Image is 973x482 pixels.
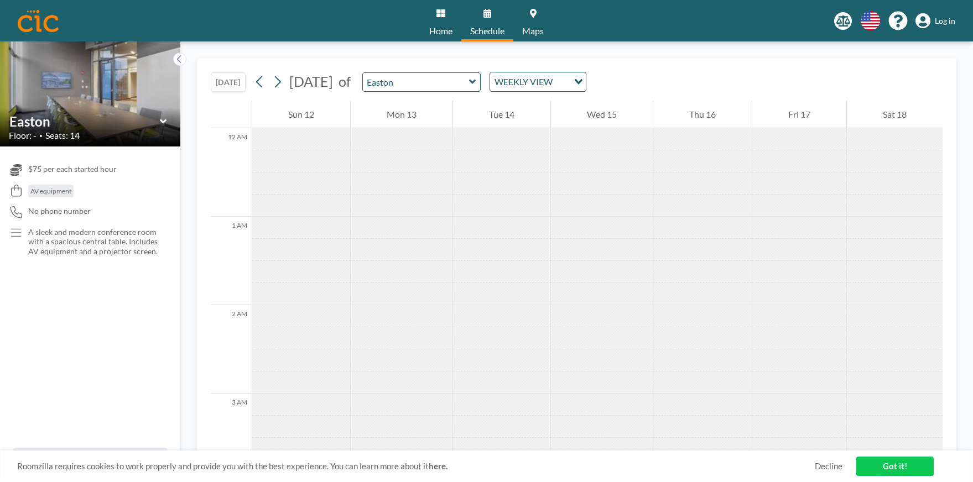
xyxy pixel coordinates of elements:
a: Decline [815,461,842,471]
div: 2 AM [211,305,252,394]
div: Search for option [490,72,586,91]
div: 3 AM [211,394,252,482]
div: Wed 15 [551,101,653,128]
button: [DATE] [211,72,246,92]
p: A sleek and modern conference room with a spacious central table. Includes AV equipment and a pro... [28,227,158,256]
span: Home [429,27,452,35]
input: Easton [363,73,469,91]
div: Thu 16 [653,101,752,128]
span: • [39,132,43,139]
div: Sun 12 [252,101,350,128]
span: Roomzilla requires cookies to work properly and provide you with the best experience. You can lea... [17,461,815,471]
div: Tue 14 [453,101,550,128]
span: Floor: - [9,130,37,141]
div: Mon 13 [351,101,452,128]
span: $75 per each started hour [28,164,117,174]
a: Log in [915,13,955,29]
div: Fri 17 [752,101,846,128]
span: Seats: 14 [45,130,80,141]
button: All resources [13,448,167,469]
span: Maps [522,27,544,35]
span: No phone number [28,206,91,216]
div: Sat 18 [847,101,943,128]
img: organization-logo [18,10,59,32]
input: Easton [9,113,160,129]
span: of [339,73,351,90]
div: 12 AM [211,128,252,217]
a: Got it! [856,457,934,476]
input: Search for option [556,75,568,89]
span: AV equipment [30,187,71,195]
a: here. [429,461,448,471]
span: WEEKLY VIEW [492,75,555,89]
span: Schedule [470,27,504,35]
div: 1 AM [211,217,252,305]
span: [DATE] [289,73,333,90]
span: Log in [935,16,955,26]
